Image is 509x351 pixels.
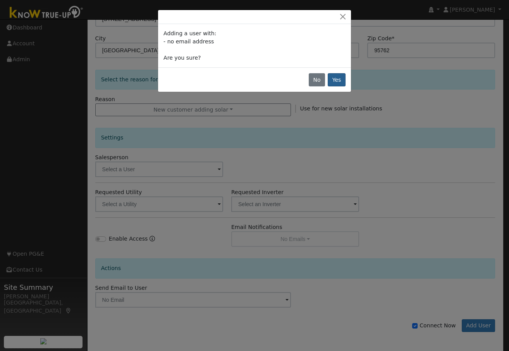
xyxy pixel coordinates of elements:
span: Adding a user with: [163,30,216,36]
span: Are you sure? [163,55,201,61]
button: Close [337,13,348,21]
span: - no email address [163,38,214,45]
button: No [309,73,325,86]
button: Yes [328,73,346,86]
